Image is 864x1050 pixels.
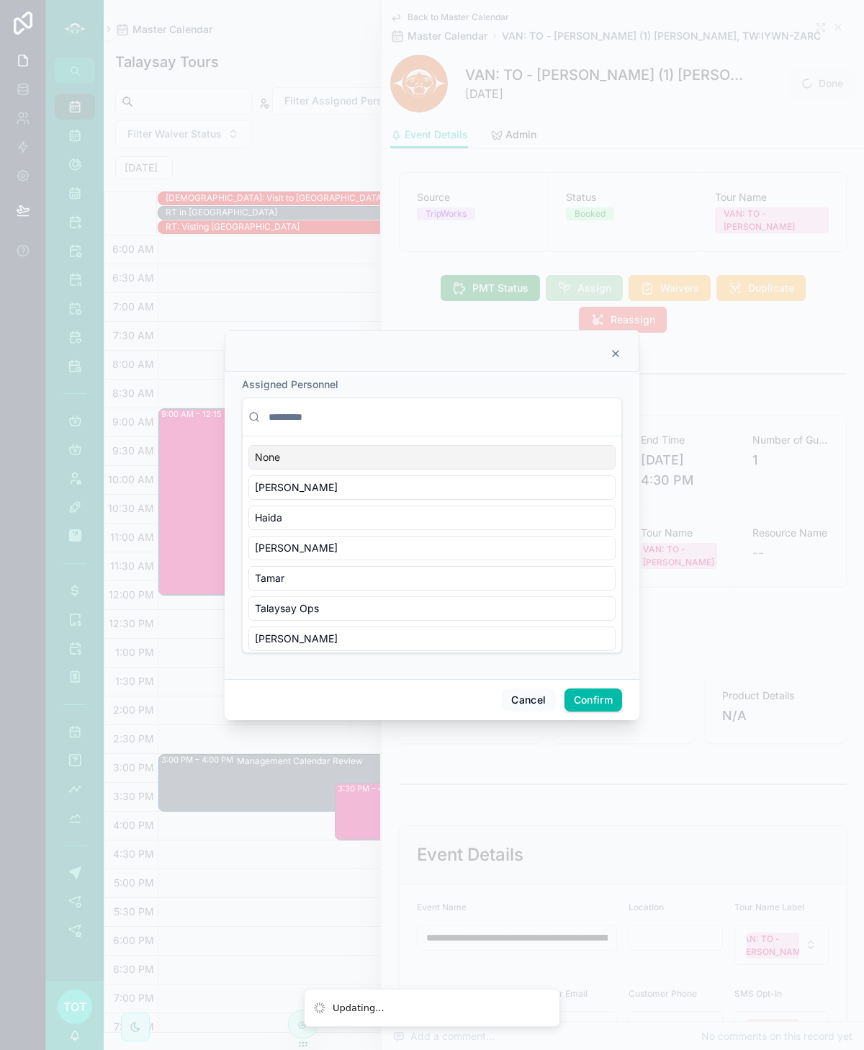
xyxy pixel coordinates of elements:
span: Talaysay Ops [255,601,319,616]
div: None [248,445,616,470]
button: Cancel [502,688,555,712]
span: [PERSON_NAME] [255,541,338,555]
span: Tamar [255,571,284,585]
button: Confirm [564,688,622,712]
span: [PERSON_NAME] [255,480,338,495]
span: [PERSON_NAME] [255,632,338,646]
span: Haida [255,511,282,525]
div: Updating... [333,1001,384,1015]
div: Suggestions [243,436,621,652]
span: Assigned Personnel [242,378,338,390]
